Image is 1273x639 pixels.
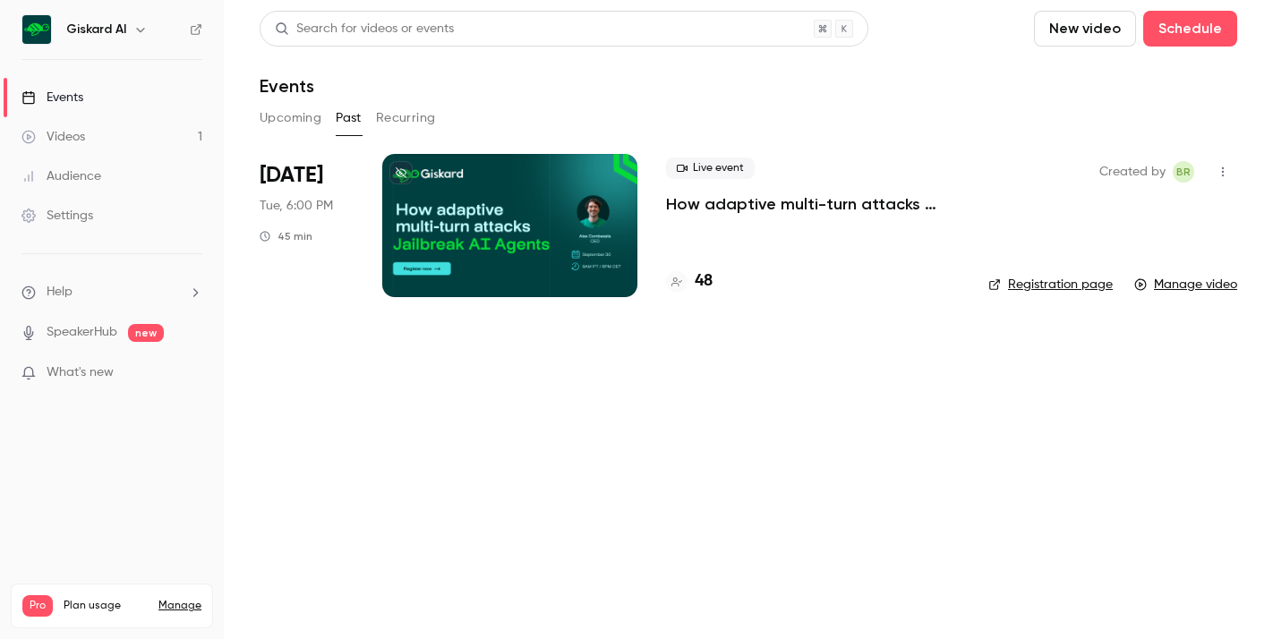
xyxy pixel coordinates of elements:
a: SpeakerHub [47,323,117,342]
h1: Events [260,75,314,97]
span: BR [1176,161,1191,183]
span: Pro [22,595,53,617]
img: Giskard AI [22,15,51,44]
div: Settings [21,207,93,225]
span: new [128,324,164,342]
div: Videos [21,128,85,146]
span: What's new [47,363,114,382]
a: How adaptive multi-turn attacks jailbreak AI Agents [666,193,960,215]
span: Blanca Rivera [1173,161,1194,183]
button: Schedule [1143,11,1237,47]
a: Registration page [988,276,1113,294]
span: [DATE] [260,161,323,190]
a: 48 [666,269,713,294]
span: Help [47,283,73,302]
h6: Giskard AI [66,21,126,38]
span: Plan usage [64,599,148,613]
a: Manage video [1134,276,1237,294]
div: Search for videos or events [275,20,454,38]
div: Sep 30 Tue, 12:00 PM (America/New York) [260,154,354,297]
a: Manage [158,599,201,613]
span: Tue, 6:00 PM [260,197,333,215]
button: Recurring [376,104,436,132]
button: New video [1034,11,1136,47]
h4: 48 [695,269,713,294]
span: Created by [1099,161,1166,183]
div: Audience [21,167,101,185]
li: help-dropdown-opener [21,283,202,302]
button: Past [336,104,362,132]
span: Live event [666,158,755,179]
div: Events [21,89,83,106]
button: Upcoming [260,104,321,132]
div: 45 min [260,229,312,243]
